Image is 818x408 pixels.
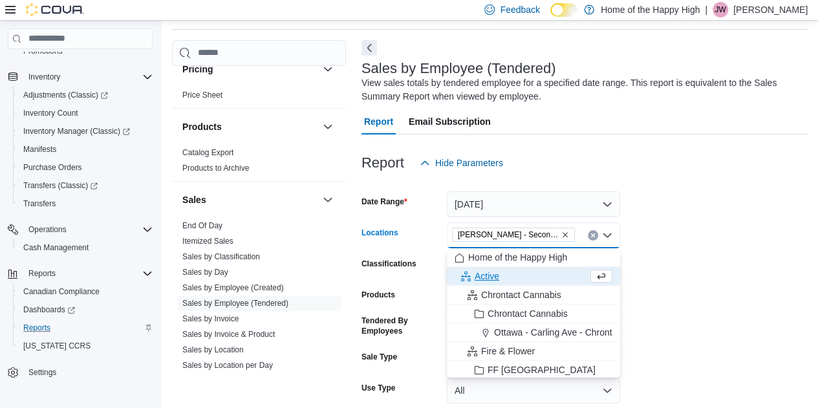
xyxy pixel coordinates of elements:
[452,228,575,242] span: Warman - Second Ave - Prairie Records
[13,283,158,301] button: Canadian Compliance
[182,330,275,339] a: Sales by Invoice & Product
[18,87,113,103] a: Adjustments (Classic)
[468,251,567,264] span: Home of the Happy High
[182,283,284,293] span: Sales by Employee (Created)
[182,220,222,231] span: End Of Day
[447,378,620,403] button: All
[182,252,260,261] a: Sales by Classification
[447,286,620,305] button: Chrontact Cannabis
[705,2,707,17] p: |
[18,142,61,157] a: Manifests
[182,63,213,76] h3: Pricing
[26,3,84,16] img: Cova
[488,307,568,320] span: Chrontact Cannabis
[182,299,288,308] a: Sales by Employee (Tendered)
[182,252,260,262] span: Sales by Classification
[588,230,598,241] button: Clear input
[23,46,63,56] span: Promotions
[23,305,75,315] span: Dashboards
[414,150,508,176] button: Hide Parameters
[18,240,94,255] a: Cash Management
[18,302,80,317] a: Dashboards
[561,231,569,239] button: Remove Warman - Second Ave - Prairie Records from selection in this group
[182,63,318,76] button: Pricing
[18,160,153,175] span: Purchase Orders
[23,364,153,380] span: Settings
[733,2,808,17] p: [PERSON_NAME]
[172,145,346,181] div: Products
[475,270,499,283] span: Active
[458,228,559,241] span: [PERSON_NAME] - Second Ave - Prairie Records
[182,90,222,100] span: Price Sheet
[18,196,153,211] span: Transfers
[361,290,395,300] label: Products
[18,302,153,317] span: Dashboards
[182,283,284,292] a: Sales by Employee (Created)
[364,109,393,134] span: Report
[13,86,158,104] a: Adjustments (Classic)
[447,361,620,380] button: FF [GEOGRAPHIC_DATA]
[182,193,206,206] h3: Sales
[23,242,89,253] span: Cash Management
[18,142,153,157] span: Manifests
[18,338,153,354] span: Washington CCRS
[23,365,61,380] a: Settings
[715,2,726,17] span: JW
[18,284,153,299] span: Canadian Compliance
[361,383,395,393] label: Use Type
[23,126,130,136] span: Inventory Manager (Classic)
[182,267,228,277] span: Sales by Day
[447,323,620,342] button: Ottawa - Carling Ave - Chrontact Cannabis
[23,90,108,100] span: Adjustments (Classic)
[13,140,158,158] button: Manifests
[182,361,273,370] a: Sales by Location per Day
[182,298,288,308] span: Sales by Employee (Tendered)
[3,363,158,381] button: Settings
[13,104,158,122] button: Inventory Count
[13,239,158,257] button: Cash Management
[361,352,397,362] label: Sale Type
[182,221,222,230] a: End Of Day
[361,197,407,207] label: Date Range
[18,105,83,121] a: Inventory Count
[3,220,158,239] button: Operations
[361,228,398,238] label: Locations
[320,119,336,134] button: Products
[182,120,318,133] button: Products
[23,222,153,237] span: Operations
[18,123,153,139] span: Inventory Manager (Classic)
[182,268,228,277] a: Sales by Day
[361,76,801,103] div: View sales totals by tendered employee for a specified date range. This report is equivalent to t...
[13,337,158,355] button: [US_STATE] CCRS
[23,266,153,281] span: Reports
[18,196,61,211] a: Transfers
[28,367,56,378] span: Settings
[23,69,65,85] button: Inventory
[23,69,153,85] span: Inventory
[182,237,233,246] a: Itemized Sales
[23,144,56,155] span: Manifests
[13,319,158,337] button: Reports
[23,222,72,237] button: Operations
[13,177,158,195] a: Transfers (Classic)
[361,61,556,76] h3: Sales by Employee (Tendered)
[18,43,153,59] span: Promotions
[550,3,577,17] input: Dark Mode
[23,180,98,191] span: Transfers (Classic)
[361,40,377,56] button: Next
[23,286,100,297] span: Canadian Compliance
[182,360,273,370] span: Sales by Location per Day
[13,158,158,177] button: Purchase Orders
[713,2,728,17] div: Jacob Williams
[18,123,135,139] a: Inventory Manager (Classic)
[182,193,318,206] button: Sales
[18,338,96,354] a: [US_STATE] CCRS
[435,156,503,169] span: Hide Parameters
[3,68,158,86] button: Inventory
[409,109,491,134] span: Email Subscription
[23,108,78,118] span: Inventory Count
[182,314,239,324] span: Sales by Invoice
[447,267,620,286] button: Active
[182,147,233,158] span: Catalog Export
[18,87,153,103] span: Adjustments (Classic)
